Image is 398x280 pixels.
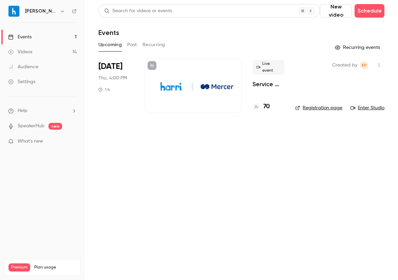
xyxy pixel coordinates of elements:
a: Service with a Struggle: What Hospitality Can Teach Us About Supporting Frontline Teams [252,80,284,88]
li: help-dropdown-opener [8,107,77,114]
div: Events [8,34,32,40]
span: What's new [18,138,43,145]
button: New video [320,4,352,18]
div: Videos [8,49,32,55]
div: Sep 4 Thu, 11:00 AM (America/New York) [98,58,134,113]
span: Plan usage [34,265,76,270]
h6: [PERSON_NAME] [25,8,57,15]
div: Search for videos or events [104,7,172,15]
iframe: Noticeable Trigger [69,138,77,145]
a: SpeakerHub [18,123,44,130]
h4: 70 [263,102,270,111]
img: Harri [8,6,19,17]
div: 1 h [98,87,110,92]
span: new [49,123,62,130]
button: Past [127,39,137,50]
span: Premium [8,263,30,272]
div: Settings [8,78,35,85]
span: [DATE] [98,61,122,72]
a: Enter Studio [350,105,384,111]
span: Help [18,107,27,114]
span: Live event [252,60,284,75]
span: KP [362,61,367,69]
button: Recurring events [332,42,384,53]
a: 70 [252,102,270,111]
span: Kate Price [360,61,368,69]
span: Thu, 4:00 PM [98,75,127,81]
a: Registration page [295,105,342,111]
button: Recurring [143,39,165,50]
button: Upcoming [98,39,122,50]
h1: Events [98,29,119,37]
div: Audience [8,63,38,70]
button: Schedule [355,4,384,18]
span: Created by [332,61,357,69]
